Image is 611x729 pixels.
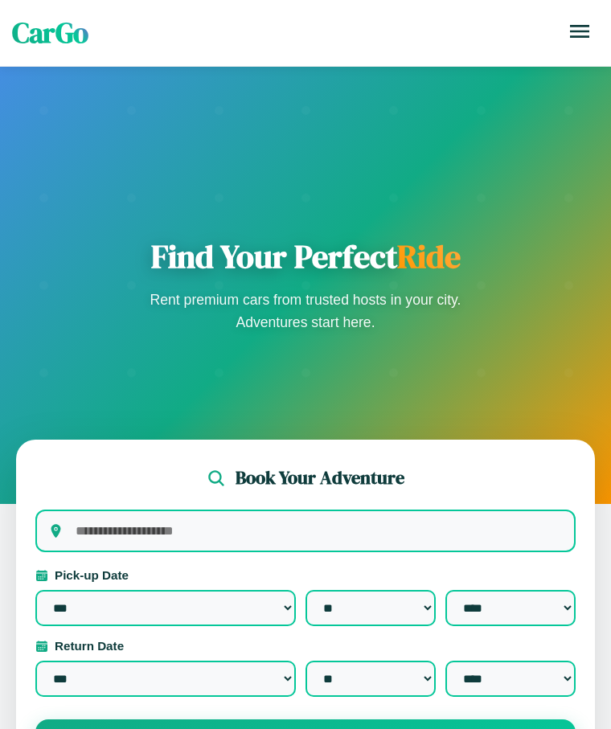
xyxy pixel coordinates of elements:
span: Ride [397,235,461,278]
h2: Book Your Adventure [236,465,404,490]
label: Pick-up Date [35,568,576,582]
h1: Find Your Perfect [145,237,466,276]
p: Rent premium cars from trusted hosts in your city. Adventures start here. [145,289,466,334]
label: Return Date [35,639,576,653]
span: CarGo [12,14,88,52]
